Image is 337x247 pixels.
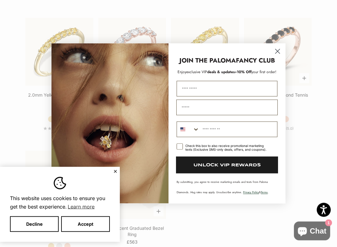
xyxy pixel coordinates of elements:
[243,190,269,194] span: & .
[237,69,252,75] span: 10% Off
[186,69,235,75] span: deals & updates
[178,69,186,75] span: Enjoy
[199,122,277,137] input: Phone Number
[185,144,270,151] div: Check this box to also receive promotional marketing texts (Exclusive SMS-only deals, offers, and...
[179,56,236,65] strong: JOIN THE PALOMA
[51,43,168,204] img: Loading...
[261,190,268,194] a: Terms
[235,69,276,75] span: + your first order!
[176,100,278,115] input: Email
[186,69,207,75] span: exclusive VIP
[113,169,117,173] button: Close
[176,157,278,174] button: UNLOCK VIP REWARDS
[177,180,277,194] p: By submitting, you agree to receive marketing emails and texts from Paloma Diamonds. Msg rates ma...
[177,81,277,97] input: First Name
[272,46,283,57] button: Close dialog
[61,216,110,232] button: Accept
[243,190,259,194] a: Privacy Policy
[54,177,66,189] img: Cookie banner
[236,56,275,65] strong: FANCY CLUB
[10,194,110,211] span: This website uses cookies to ensure you get the best experience.
[10,216,59,232] button: Decline
[180,127,185,132] img: United States
[177,122,199,137] button: Search Countries
[67,202,95,211] a: Learn more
